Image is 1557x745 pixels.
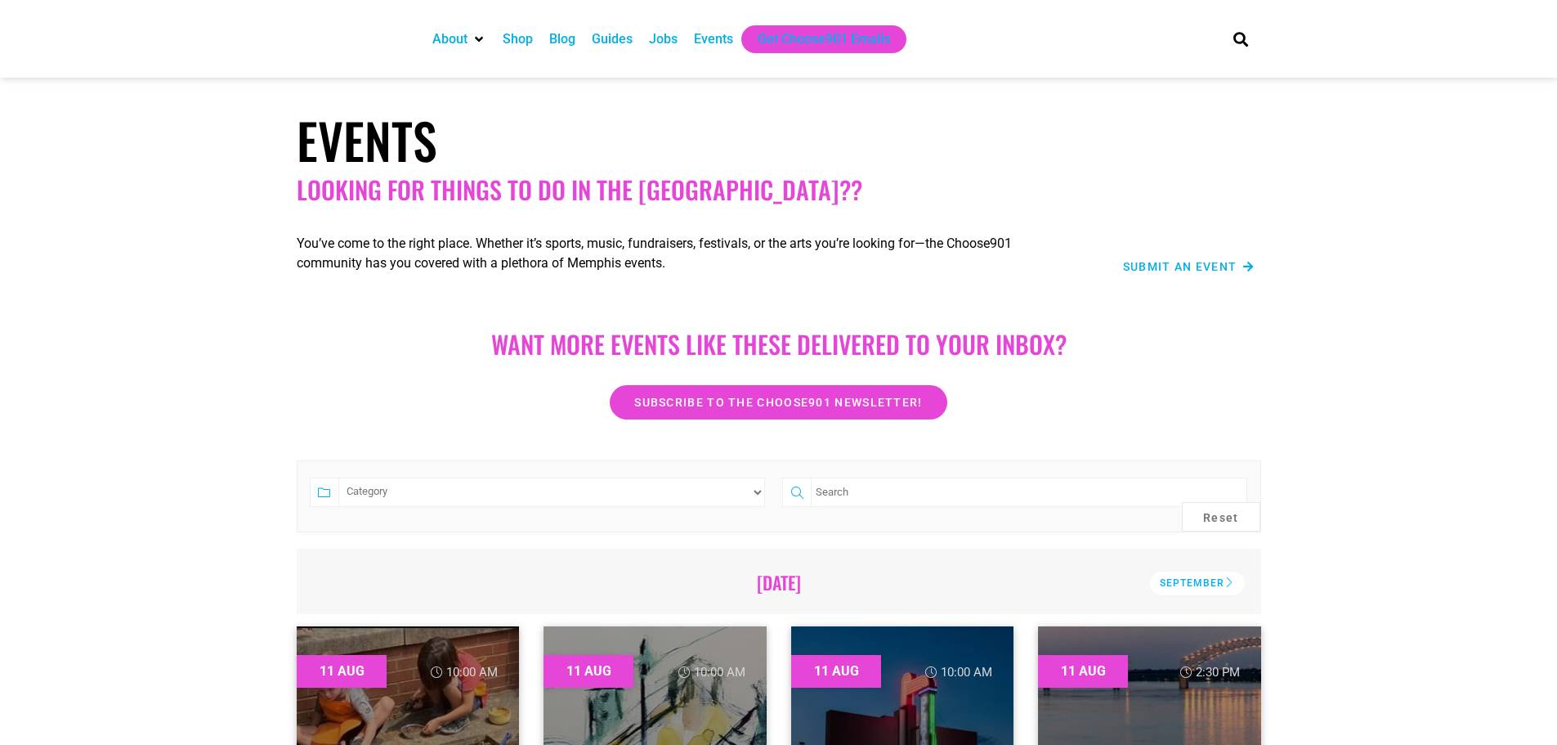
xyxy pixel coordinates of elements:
a: Submit an Event [1123,261,1255,272]
nav: Main nav [424,25,1206,53]
div: Search [1227,25,1254,52]
a: About [432,29,468,49]
a: Guides [592,29,633,49]
div: About [424,25,494,53]
a: Get Choose901 Emails [758,29,890,49]
h2: Want more EVENTS LIKE THESE DELIVERED TO YOUR INBOX? [313,330,1245,359]
button: Reset [1182,502,1260,532]
p: You’ve come to the right place. Whether it’s sports, music, fundraisers, festivals, or the arts y... [297,234,1065,273]
a: Events [694,29,733,49]
h1: Events [297,110,1261,169]
h2: Looking for things to do in the [GEOGRAPHIC_DATA]?? [297,175,1261,204]
a: Subscribe to the Choose901 newsletter! [610,385,946,420]
span: Subscribe to the Choose901 newsletter! [634,397,922,408]
span: Submit an Event [1123,261,1237,272]
a: Shop [503,29,533,49]
input: Search [811,478,1246,507]
a: Jobs [649,29,678,49]
a: Blog [549,29,575,49]
h2: [DATE] [320,572,1238,593]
